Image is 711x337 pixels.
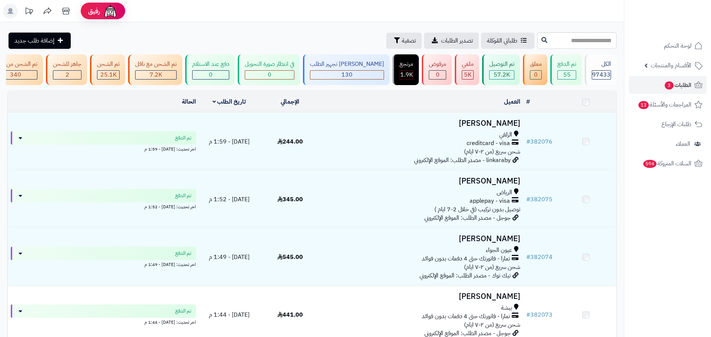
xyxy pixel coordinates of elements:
span: عيون الجواء [486,246,512,255]
span: # [526,137,530,146]
a: ملغي 5K [453,54,481,85]
div: تم الشحن مع ناقل [135,60,177,68]
h3: [PERSON_NAME] [324,235,520,243]
div: 0 [530,71,541,79]
a: تاريخ الطلب [213,97,246,106]
span: شحن سريع (من ٢-٧ ايام) [464,320,520,329]
a: #382075 [526,195,553,204]
a: [PERSON_NAME] تجهيز الطلب 130 [301,54,391,85]
span: 244.00 [277,137,303,146]
span: 5K [464,70,471,79]
div: مرتجع [400,60,413,68]
span: تم الدفع [175,192,191,199]
div: جاهز للشحن [53,60,81,68]
div: [PERSON_NAME] تجهيز الطلب [310,60,384,68]
div: 25059 [97,71,119,79]
div: اخر تحديث: [DATE] - 1:52 م [11,202,196,210]
span: # [526,310,530,319]
span: السلات المتروكة [642,158,691,169]
span: المراجعات والأسئلة [638,100,691,110]
span: linkaraby - مصدر الطلب: الموقع الإلكتروني [414,156,511,165]
span: 545.00 [277,253,303,262]
span: creditcard - visa [467,139,510,148]
span: شحن سريع (من ٢-٧ ايام) [464,263,520,272]
a: طلباتي المُوكلة [481,33,534,49]
a: مرفوض 0 [420,54,453,85]
button: تصفية [386,33,422,49]
div: 0 [429,71,446,79]
span: تصدير الطلبات [441,36,473,45]
span: 55 [563,70,571,79]
div: تم التوصيل [489,60,514,68]
div: اخر تحديث: [DATE] - 1:44 م [11,318,196,326]
span: 7.2K [150,70,162,79]
div: اخر تحديث: [DATE] - 1:49 م [11,260,196,268]
span: 0 [209,70,213,79]
div: مرفوض [429,60,446,68]
div: 1855 [400,71,413,79]
a: المراجعات والأسئلة13 [629,96,707,114]
a: تصدير الطلبات [424,33,479,49]
div: 7222 [136,71,176,79]
span: الرياض [497,188,512,197]
span: تمارا - فاتورتك حتى 4 دفعات بدون فوائد [422,312,510,321]
span: 97433 [592,70,611,79]
span: تمارا - فاتورتك حتى 4 دفعات بدون فوائد [422,255,510,263]
span: 594 [643,160,657,168]
span: إضافة طلب جديد [14,36,54,45]
div: 130 [310,71,384,79]
span: [DATE] - 1:44 م [209,310,250,319]
span: 0 [268,70,271,79]
div: معلق [530,60,542,68]
a: لوحة التحكم [629,37,707,55]
h3: [PERSON_NAME] [324,292,520,301]
a: الإجمالي [281,97,299,106]
a: الكل97433 [583,54,618,85]
a: الطلبات3 [629,76,707,94]
a: #382076 [526,137,553,146]
span: 0 [534,70,538,79]
a: تم التوصيل 57.2K [481,54,521,85]
span: 3 [665,81,674,90]
a: تم الدفع 55 [549,54,583,85]
a: دفع عند الاستلام 0 [184,54,236,85]
a: # [526,97,530,106]
span: الزلفي [499,131,512,139]
div: 55 [558,71,576,79]
a: العميل [504,97,520,106]
a: تم الشحن 25.1K [89,54,127,85]
a: طلبات الإرجاع [629,115,707,133]
a: في انتظار صورة التحويل 0 [236,54,301,85]
span: 340 [10,70,21,79]
span: تم الدفع [175,134,191,142]
div: دفع عند الاستلام [192,60,229,68]
a: مرتجع 1.9K [391,54,420,85]
div: 0 [245,71,294,79]
div: ملغي [462,60,474,68]
span: 441.00 [277,310,303,319]
a: تم الشحن مع ناقل 7.2K [127,54,184,85]
a: السلات المتروكة594 [629,155,707,172]
span: 13 [638,101,649,109]
div: 0 [193,71,229,79]
span: تصفية [402,36,416,45]
div: الكل [592,60,611,68]
a: #382074 [526,253,553,262]
span: [DATE] - 1:52 م [209,195,250,204]
h3: [PERSON_NAME] [324,119,520,128]
span: 345.00 [277,195,303,204]
div: اخر تحديث: [DATE] - 1:59 م [11,145,196,152]
span: [DATE] - 1:49 م [209,253,250,262]
a: جاهز للشحن 2 [44,54,89,85]
span: 2 [66,70,69,79]
div: في انتظار صورة التحويل [245,60,294,68]
div: 5009 [462,71,473,79]
a: #382073 [526,310,553,319]
span: الأقسام والمنتجات [651,60,691,71]
span: العملاء [676,139,690,149]
div: تم الشحن [97,60,120,68]
span: 130 [341,70,353,79]
a: الحالة [182,97,196,106]
span: طلباتي المُوكلة [487,36,517,45]
span: تم الدفع [175,250,191,257]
